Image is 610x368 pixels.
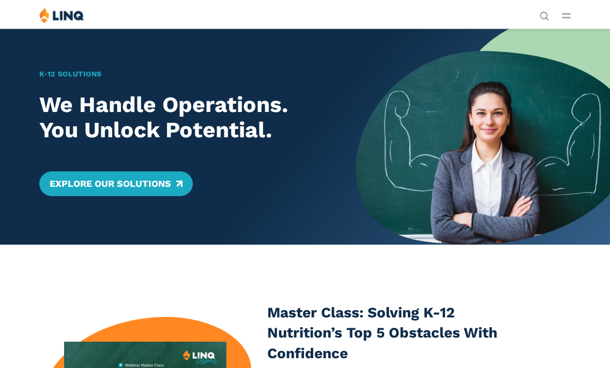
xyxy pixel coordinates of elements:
h2: We Handle Operations. You Unlock Potential. [39,92,331,142]
a: Explore Our Solutions [39,171,193,196]
h3: Master Class: Solving K-12 Nutrition’s Top 5 Obstacles With Confidence [267,302,525,364]
button: Open Search Bar [540,10,549,20]
img: LINQ | K‑12 Software [39,7,84,23]
h1: K‑12 Solutions [39,69,331,79]
img: Home Banner [356,28,610,245]
nav: Utility Navigation [540,7,549,20]
button: Open Main Menu [562,10,571,21]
